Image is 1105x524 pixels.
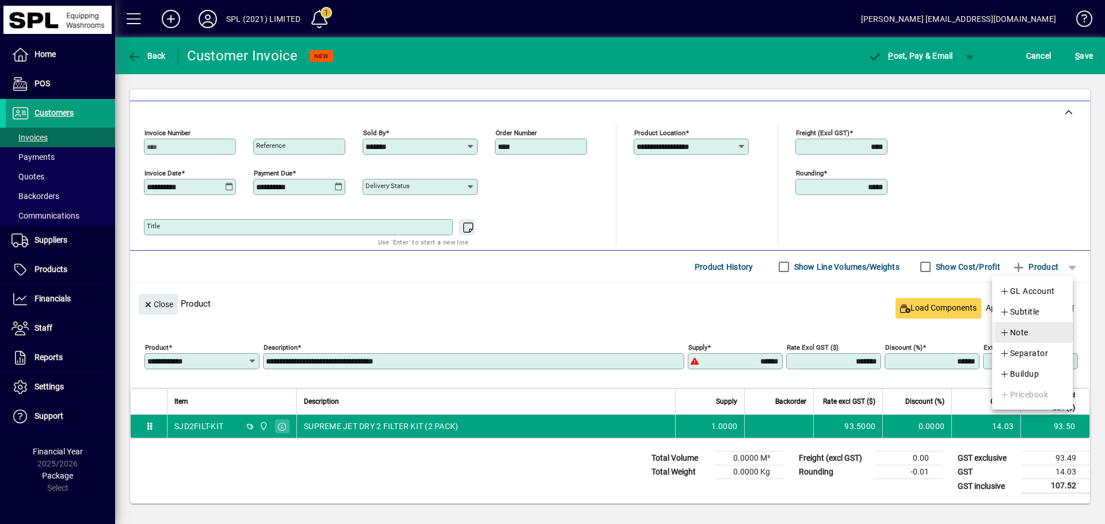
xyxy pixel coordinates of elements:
[1000,367,1039,381] span: Buildup
[1000,346,1048,360] span: Separator
[992,343,1073,364] button: Separator
[992,322,1073,343] button: Note
[992,364,1073,384] button: Buildup
[1000,305,1039,319] span: Subtitle
[992,384,1073,405] button: Pricebook
[992,301,1073,322] button: Subtitle
[1000,326,1028,339] span: Note
[1000,284,1055,298] span: GL Account
[992,281,1073,301] button: GL Account
[1000,388,1048,401] span: Pricebook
